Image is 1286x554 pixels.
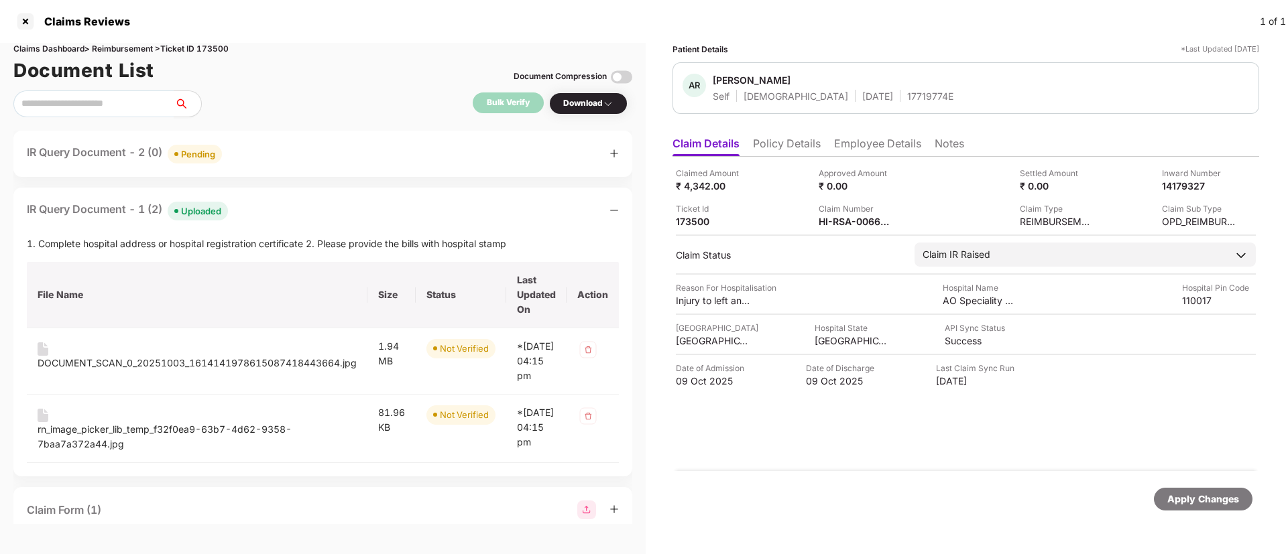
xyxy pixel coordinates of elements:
div: Date of Discharge [806,362,880,374]
h1: Document List [13,56,154,85]
div: 14179327 [1162,180,1236,192]
li: Notes [935,137,964,156]
span: plus [609,504,619,514]
button: search [174,90,202,117]
div: 81.96 KB [378,405,405,435]
div: Pending [181,147,215,161]
div: Claim Sub Type [1162,202,1236,215]
div: [GEOGRAPHIC_DATA] [676,334,750,347]
div: 1. Complete hospital address or hospital registration certificate 2. Please provide the bills wit... [27,236,619,251]
li: Claim Details [673,137,740,156]
th: Last Updated On [506,262,567,328]
div: ₹ 0.00 [819,180,892,192]
div: Claim Type [1020,202,1094,215]
div: Document Compression [514,70,607,83]
div: IR Query Document - 1 (2) [27,201,228,220]
div: Hospital Name [943,281,1016,294]
div: Patient Details [673,43,728,56]
div: AO Speciality Clinic [943,294,1016,307]
div: Inward Number [1162,167,1236,180]
div: 173500 [676,215,750,228]
div: IR Query Document - 2 (0) [27,144,222,163]
div: 09 Oct 2025 [806,374,880,387]
div: [GEOGRAPHIC_DATA] [676,322,758,334]
span: minus [609,206,619,215]
img: svg+xml;base64,PHN2ZyB4bWxucz0iaHR0cDovL3d3dy53My5vcmcvMjAwMC9zdmciIHdpZHRoPSIxNiIgaGVpZ2h0PSIyMC... [38,342,48,356]
div: Approved Amount [819,167,892,180]
div: Hospital Pin Code [1182,281,1256,294]
img: svg+xml;base64,PHN2ZyB4bWxucz0iaHR0cDovL3d3dy53My5vcmcvMjAwMC9zdmciIHdpZHRoPSIxNiIgaGVpZ2h0PSIyMC... [38,409,48,422]
div: *[DATE] 04:15 pm [517,339,556,383]
th: Action [567,262,619,328]
div: Apply Changes [1167,492,1239,506]
div: Settled Amount [1020,167,1094,180]
div: Claimed Amount [676,167,750,180]
img: svg+xml;base64,PHN2ZyBpZD0iR3JvdXBfMjg4MTMiIGRhdGEtbmFtZT0iR3JvdXAgMjg4MTMiIHhtbG5zPSJodHRwOi8vd3... [577,500,596,519]
div: rn_image_picker_lib_temp_f32f0ea9-63b7-4d62-9358-7baa7a372a44.jpg [38,422,357,452]
div: 1 of 1 [1260,14,1286,29]
div: *Last Updated [DATE] [1181,43,1259,56]
div: Not Verified [440,408,489,421]
div: [DATE] [862,90,893,102]
div: Ticket Id [676,202,750,215]
img: svg+xml;base64,PHN2ZyBpZD0iVG9nZ2xlLTMyeDMyIiB4bWxucz0iaHR0cDovL3d3dy53My5vcmcvMjAwMC9zdmciIHdpZH... [611,66,632,88]
div: 09 Oct 2025 [676,374,750,387]
div: 110017 [1182,294,1256,307]
div: Bulk Verify [487,96,530,109]
div: OPD_REIMBURSEMENT [1162,215,1236,228]
div: Claim Form (1) [27,502,101,518]
div: Date of Admission [676,362,750,374]
div: Claim IR Raised [923,247,990,262]
div: Claims Reviews [36,15,130,28]
th: File Name [27,262,367,328]
div: API Sync Status [945,322,1005,334]
div: [DATE] [936,374,1014,387]
li: Policy Details [753,137,821,156]
div: Reason For Hospitalisation [676,281,776,294]
img: downArrowIcon [1234,249,1248,262]
img: svg+xml;base64,PHN2ZyB4bWxucz0iaHR0cDovL3d3dy53My5vcmcvMjAwMC9zdmciIHdpZHRoPSIzMiIgaGVpZ2h0PSIzMi... [577,405,599,427]
span: search [174,98,201,109]
div: Not Verified [440,342,489,355]
div: [PERSON_NAME] [713,74,791,86]
div: Uploaded [181,204,221,218]
div: ₹ 0.00 [1020,180,1094,192]
div: Success [945,334,1005,347]
div: Hospital State [815,322,888,334]
div: [DEMOGRAPHIC_DATA] [744,90,848,102]
div: Claim Number [819,202,892,215]
div: Self [713,90,729,102]
div: Claim Status [676,249,901,261]
div: 17719774E [907,90,953,102]
span: plus [609,149,619,158]
div: DOCUMENT_SCAN_0_20251003_1614141978615087418443664.jpg [38,356,357,370]
div: Claims Dashboard > Reimbursement > Ticket ID 173500 [13,43,632,56]
div: Download [563,97,613,110]
div: REIMBURSEMENT [1020,215,1094,228]
div: Injury to left ankle [676,294,750,307]
th: Status [416,262,506,328]
img: svg+xml;base64,PHN2ZyBpZD0iRHJvcGRvd24tMzJ4MzIiIHhtbG5zPSJodHRwOi8vd3d3LnczLm9yZy8yMDAwL3N2ZyIgd2... [603,98,613,109]
div: HI-RSA-006674958(0) [819,215,892,228]
li: Employee Details [834,137,921,156]
div: ₹ 4,342.00 [676,180,750,192]
img: svg+xml;base64,PHN2ZyB4bWxucz0iaHR0cDovL3d3dy53My5vcmcvMjAwMC9zdmciIHdpZHRoPSIzMiIgaGVpZ2h0PSIzMi... [577,339,599,360]
div: AR [683,74,706,97]
div: Last Claim Sync Run [936,362,1014,374]
div: [GEOGRAPHIC_DATA] [815,334,888,347]
div: 1.94 MB [378,339,405,368]
th: Size [367,262,416,328]
div: *[DATE] 04:15 pm [517,405,556,449]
